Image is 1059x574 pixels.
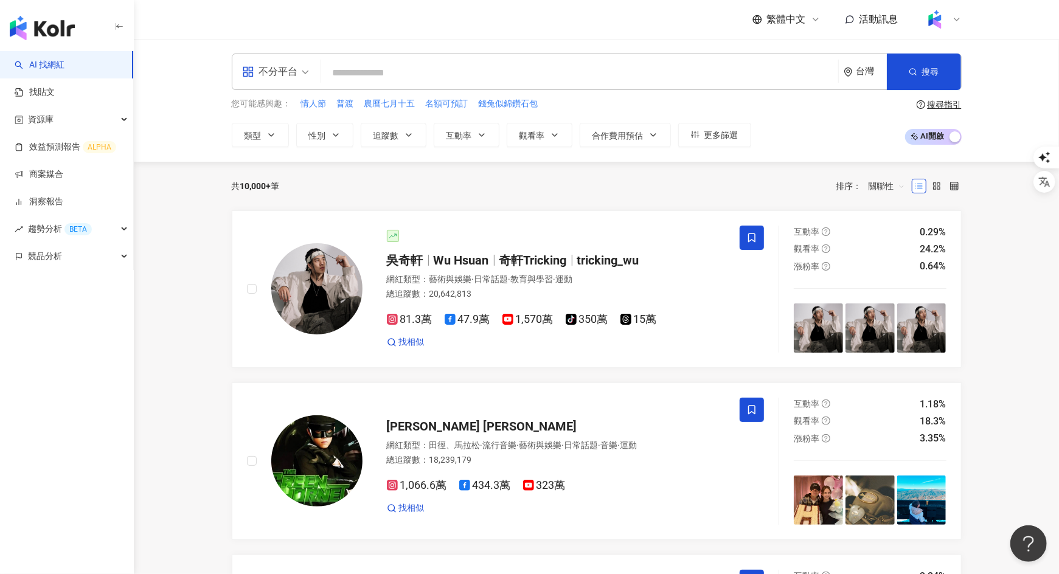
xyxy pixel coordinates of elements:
div: 網紅類型 ： [387,440,726,452]
span: 漲粉率 [794,434,819,443]
a: 找相似 [387,336,425,348]
span: 教育與學習 [511,274,554,284]
span: 您可能感興趣： [232,98,291,110]
span: question-circle [822,262,830,271]
span: 競品分析 [28,243,62,270]
span: 觀看率 [519,131,545,140]
span: 觀看率 [794,244,819,254]
span: tricking_wu [577,253,639,268]
span: 350萬 [566,313,608,326]
a: searchAI 找網紅 [15,59,64,71]
span: 搜尋 [922,67,939,77]
a: KOL Avatar吳奇軒Wu Hsuan奇軒Trickingtricking_wu網紅類型：藝術與娛樂·日常話題·教育與學習·運動總追蹤數：20,642,81381.3萬47.9萬1,570萬... [232,210,962,368]
span: 日常話題 [474,274,509,284]
span: · [562,440,564,450]
button: 性別 [296,123,353,147]
span: question-circle [822,434,830,443]
span: 追蹤數 [373,131,399,140]
span: 農曆七月十五 [364,98,415,110]
span: 關聯性 [869,176,905,196]
span: 性別 [309,131,326,140]
span: 10,000+ [240,181,271,191]
span: · [618,440,620,450]
button: 錢兔似錦鑽石包 [478,97,539,111]
span: Wu Hsuan [434,253,489,268]
a: 找貼文 [15,86,55,99]
span: 音樂 [601,440,618,450]
span: 81.3萬 [387,313,432,326]
img: KOL Avatar [271,243,363,334]
div: 1.18% [920,398,946,411]
a: 找相似 [387,502,425,514]
span: 繁體中文 [767,13,806,26]
span: 名額可預訂 [426,98,468,110]
a: 洞察報告 [15,196,63,208]
span: · [599,440,601,450]
span: 找相似 [399,502,425,514]
span: 互動率 [446,131,472,140]
div: 網紅類型 ： [387,274,726,286]
button: 搜尋 [887,54,961,90]
span: 類型 [245,131,262,140]
span: · [481,440,483,450]
span: 吳奇軒 [387,253,423,268]
span: 資源庫 [28,106,54,133]
div: 台灣 [856,66,887,77]
span: · [517,440,519,450]
span: rise [15,225,23,233]
span: 互動率 [794,399,819,409]
span: · [509,274,511,284]
span: 流行音樂 [483,440,517,450]
div: 24.2% [920,243,946,256]
span: 趨勢分析 [28,215,92,243]
div: 0.64% [920,260,946,273]
span: 合作費用預估 [592,131,644,140]
button: 情人節 [300,97,327,111]
span: 活動訊息 [859,13,898,25]
iframe: Help Scout Beacon - Open [1010,525,1047,562]
span: 漲粉率 [794,261,819,271]
span: 藝術與娛樂 [519,440,562,450]
span: 田徑、馬拉松 [429,440,481,450]
div: 總追蹤數 ： 20,642,813 [387,288,726,300]
img: post-image [794,475,843,525]
div: 18.3% [920,415,946,428]
a: 效益預測報告ALPHA [15,141,116,153]
button: 類型 [232,123,289,147]
span: · [472,274,474,284]
img: post-image [845,303,895,353]
button: 普渡 [336,97,355,111]
button: 互動率 [434,123,499,147]
span: 觀看率 [794,416,819,426]
span: 日常話題 [564,440,599,450]
div: 排序： [836,176,912,196]
span: [PERSON_NAME] [PERSON_NAME] [387,419,577,434]
span: 1,066.6萬 [387,479,447,492]
span: 奇軒Tricking [499,253,567,268]
span: 找相似 [399,336,425,348]
img: Kolr%20app%20icon%20%281%29.png [923,8,946,31]
span: question-circle [822,399,830,408]
img: post-image [845,475,895,525]
img: post-image [794,303,843,353]
img: post-image [897,475,946,525]
span: 434.3萬 [459,479,511,492]
div: BETA [64,223,92,235]
button: 更多篩選 [678,123,751,147]
div: 共 筆 [232,181,280,191]
span: question-circle [822,244,830,253]
span: question-circle [917,100,925,109]
span: environment [844,67,853,77]
a: KOL Avatar[PERSON_NAME] [PERSON_NAME]網紅類型：田徑、馬拉松·流行音樂·藝術與娛樂·日常話題·音樂·運動總追蹤數：18,239,1791,066.6萬434.... [232,382,962,540]
span: appstore [242,66,254,78]
span: 15萬 [620,313,657,326]
span: 更多篩選 [704,130,738,140]
span: question-circle [822,417,830,425]
div: 0.29% [920,226,946,239]
a: 商案媒合 [15,168,63,181]
span: 1,570萬 [502,313,554,326]
span: 互動率 [794,227,819,237]
div: 3.35% [920,432,946,445]
div: 不分平台 [242,62,298,81]
span: 錢兔似錦鑽石包 [479,98,538,110]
